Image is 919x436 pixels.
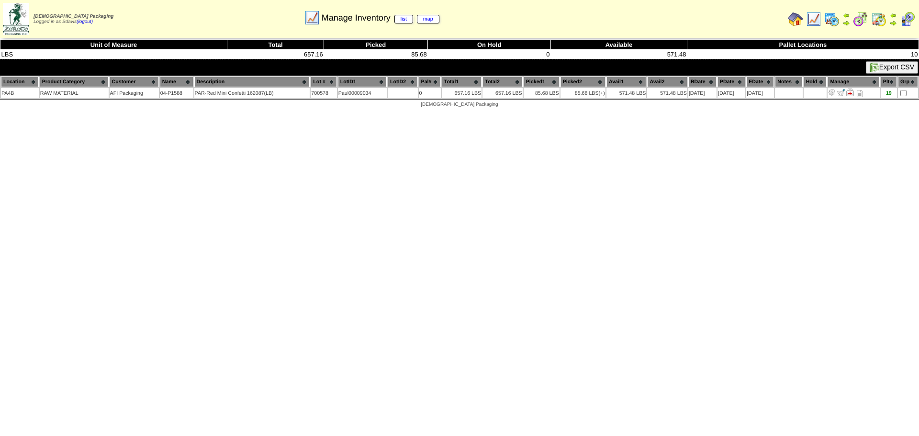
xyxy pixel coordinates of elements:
[870,63,879,72] img: excel.gif
[160,77,193,87] th: Name
[227,50,324,59] td: 657.16
[560,77,605,87] th: Picked2
[311,88,336,98] td: 700578
[0,50,227,59] td: LBS
[837,89,845,96] img: Move
[599,90,605,96] div: (+)
[881,77,897,87] th: Plt
[551,40,687,50] th: Available
[828,77,879,87] th: Manage
[421,102,498,107] span: [DEMOGRAPHIC_DATA] Packaging
[388,77,417,87] th: LotID2
[77,19,93,24] a: (logout)
[881,90,897,96] div: 19
[324,40,428,50] th: Picked
[442,88,482,98] td: 657.16 LBS
[606,77,647,87] th: Avail1
[304,10,320,25] img: line_graph.gif
[717,77,745,87] th: PDate
[824,11,840,27] img: calendarprod.gif
[551,50,687,59] td: 571.48
[857,90,863,97] i: Note
[889,19,897,27] img: arrowright.gif
[34,14,113,24] span: Logged in as Sdavis
[194,77,310,87] th: Description
[688,88,717,98] td: [DATE]
[3,3,29,35] img: zoroco-logo-small.webp
[110,88,159,98] td: AFI Packaging
[322,13,439,23] span: Manage Inventory
[419,77,441,87] th: Pal#
[687,40,919,50] th: Pallet Locations
[417,15,439,23] a: map
[866,61,918,74] button: Export CSV
[110,77,159,87] th: Customer
[482,77,523,87] th: Total2
[853,11,868,27] img: calendarblend.gif
[1,77,39,87] th: Location
[338,77,387,87] th: LotID1
[828,89,836,96] img: Adjust
[900,11,915,27] img: calendarcustomer.gif
[227,40,324,50] th: Total
[889,11,897,19] img: arrowleft.gif
[871,11,886,27] img: calendarinout.gif
[34,14,113,19] span: [DEMOGRAPHIC_DATA] Packaging
[746,88,774,98] td: [DATE]
[775,77,802,87] th: Notes
[40,77,109,87] th: Product Category
[717,88,745,98] td: [DATE]
[428,40,551,50] th: On Hold
[746,77,774,87] th: EDate
[338,88,387,98] td: Paul00009034
[898,77,918,87] th: Grp
[842,11,850,19] img: arrowleft.gif
[311,77,336,87] th: Lot #
[606,88,647,98] td: 571.48 LBS
[40,88,109,98] td: RAW MATERIAL
[324,50,428,59] td: 85.68
[194,88,310,98] td: PAR-Red Mini Confetti 162087(LB)
[419,88,441,98] td: 0
[804,77,827,87] th: Hold
[482,88,523,98] td: 657.16 LBS
[688,77,717,87] th: RDate
[846,89,854,96] img: Manage Hold
[524,77,560,87] th: Picked1
[428,50,551,59] td: 0
[788,11,803,27] img: home.gif
[806,11,821,27] img: line_graph.gif
[560,88,605,98] td: 85.68 LBS
[1,88,39,98] td: PA4B
[442,77,482,87] th: Total1
[647,88,687,98] td: 571.48 LBS
[394,15,413,23] a: list
[0,40,227,50] th: Unit of Measure
[687,50,919,59] td: 10
[842,19,850,27] img: arrowright.gif
[160,88,193,98] td: 04-P1588
[647,77,687,87] th: Avail2
[524,88,560,98] td: 85.68 LBS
